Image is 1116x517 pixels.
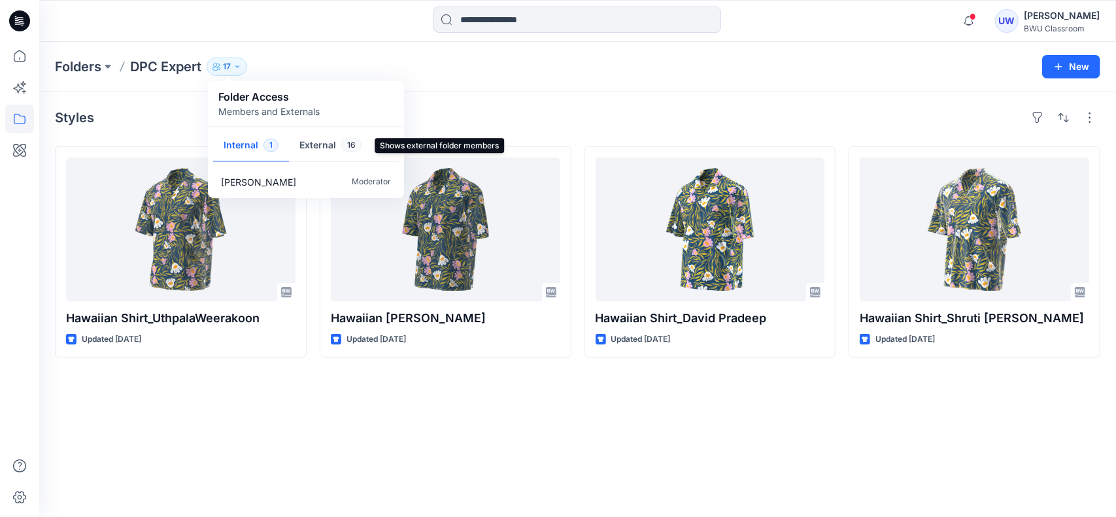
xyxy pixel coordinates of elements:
p: Updated [DATE] [611,333,671,346]
p: DPC Expert [130,58,201,76]
p: Hawaiian Shirt_Shruti [PERSON_NAME] [860,309,1089,327]
div: BWU Classroom [1024,24,1100,33]
p: Updated [DATE] [347,333,406,346]
a: Hawaiian Shirt_Lisha Sanders [331,158,560,301]
a: Hawaiian Shirt_UthpalaWeerakoon [66,158,296,301]
div: [PERSON_NAME] [1024,8,1100,24]
a: [PERSON_NAME]Moderator [211,168,401,195]
button: New [1042,55,1100,78]
p: Folder Access [218,89,320,105]
h4: Styles [55,110,94,125]
p: Hawaiian [PERSON_NAME] [331,309,560,327]
a: Folders [55,58,101,76]
p: Moderator [352,175,391,189]
p: Rian Herzianty Binte Mohd Reduan [221,175,296,189]
p: 17 [223,59,231,74]
button: External [289,129,372,163]
a: Hawaiian Shirt_David Pradeep [596,158,825,301]
p: Members and Externals [218,105,320,118]
div: UW [995,9,1019,33]
button: Internal [213,129,289,163]
p: Hawaiian Shirt_UthpalaWeerakoon [66,309,296,327]
span: 1 [263,139,279,152]
p: Updated [DATE] [82,333,141,346]
p: Updated [DATE] [875,333,935,346]
span: 16 [341,139,362,152]
p: Hawaiian Shirt_David Pradeep [596,309,825,327]
a: Hawaiian Shirt_Shruti Rathor [860,158,1089,301]
button: 17 [207,58,247,76]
